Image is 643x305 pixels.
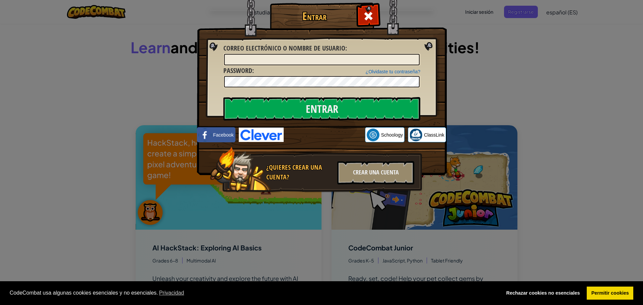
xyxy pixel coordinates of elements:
a: learn more about cookies [158,288,185,298]
img: clever-logo-blue.png [239,128,284,142]
a: ¿Olvidaste tu contraseña? [366,69,420,74]
img: schoology.png [367,129,379,141]
h1: Entrar [272,10,357,22]
span: ClassLink [424,132,444,138]
a: deny cookies [502,287,584,300]
img: facebook_small.png [199,129,211,141]
span: Facebook [213,132,233,138]
a: allow cookies [587,287,633,300]
input: Entrar [223,97,420,121]
span: Password [223,66,252,75]
div: Crear una cuenta [337,161,414,184]
iframe: Botón Iniciar sesión con Google [284,128,365,142]
span: Correo electrónico o nombre de usuario [223,44,345,53]
div: ¿Quieres crear una cuenta? [266,163,333,182]
img: classlink-logo-small.png [410,129,422,141]
span: CodeCombat usa algunas cookies esenciales y no esenciales. [10,288,496,298]
label: : [223,66,254,76]
label: : [223,44,347,53]
span: Schoology [381,132,403,138]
